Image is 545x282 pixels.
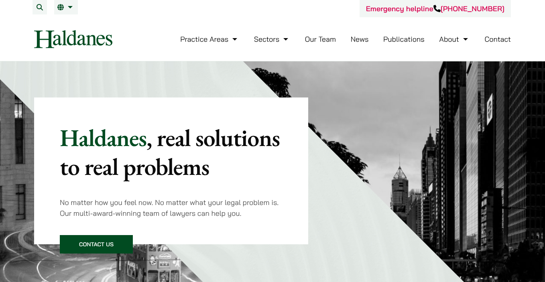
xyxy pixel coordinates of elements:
mark: , real solutions to real problems [60,122,280,182]
img: Logo of Haldanes [34,30,112,48]
a: Practice Areas [180,34,239,44]
a: Our Team [305,34,336,44]
p: Haldanes [60,123,283,181]
a: Contact [484,34,511,44]
a: About [439,34,470,44]
a: Publications [383,34,425,44]
a: EN [57,4,75,10]
a: Emergency helpline[PHONE_NUMBER] [366,4,504,13]
a: Sectors [254,34,290,44]
a: Contact Us [60,235,133,254]
p: No matter how you feel now. No matter what your legal problem is. Our multi-award-winning team of... [60,197,283,219]
a: News [351,34,369,44]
